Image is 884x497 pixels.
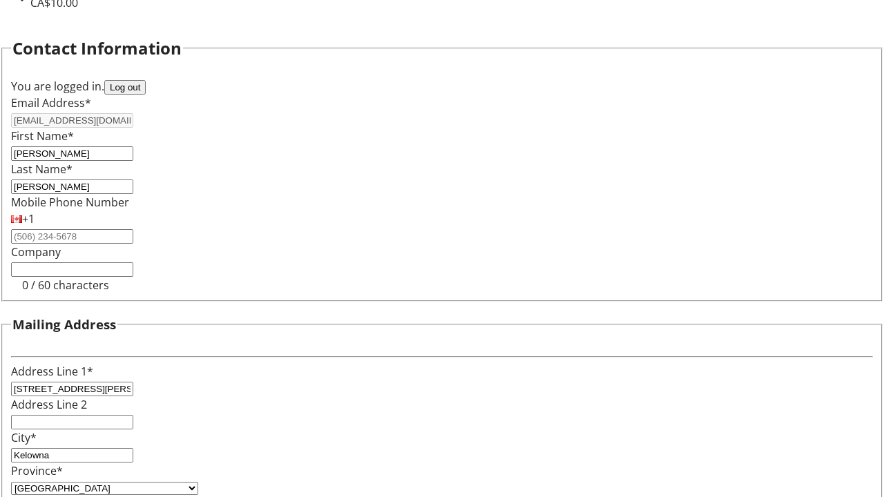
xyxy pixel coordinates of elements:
h2: Contact Information [12,36,182,61]
label: Last Name* [11,162,73,177]
label: Address Line 1* [11,364,93,379]
label: Province* [11,463,63,478]
button: Log out [104,80,146,95]
input: Address [11,382,133,396]
div: You are logged in. [11,78,873,95]
label: First Name* [11,128,74,144]
input: City [11,448,133,462]
label: Email Address* [11,95,91,110]
label: Address Line 2 [11,397,87,412]
h3: Mailing Address [12,315,116,334]
label: Mobile Phone Number [11,195,129,210]
label: Company [11,244,61,260]
label: City* [11,430,37,445]
tr-character-limit: 0 / 60 characters [22,277,109,293]
input: (506) 234-5678 [11,229,133,244]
